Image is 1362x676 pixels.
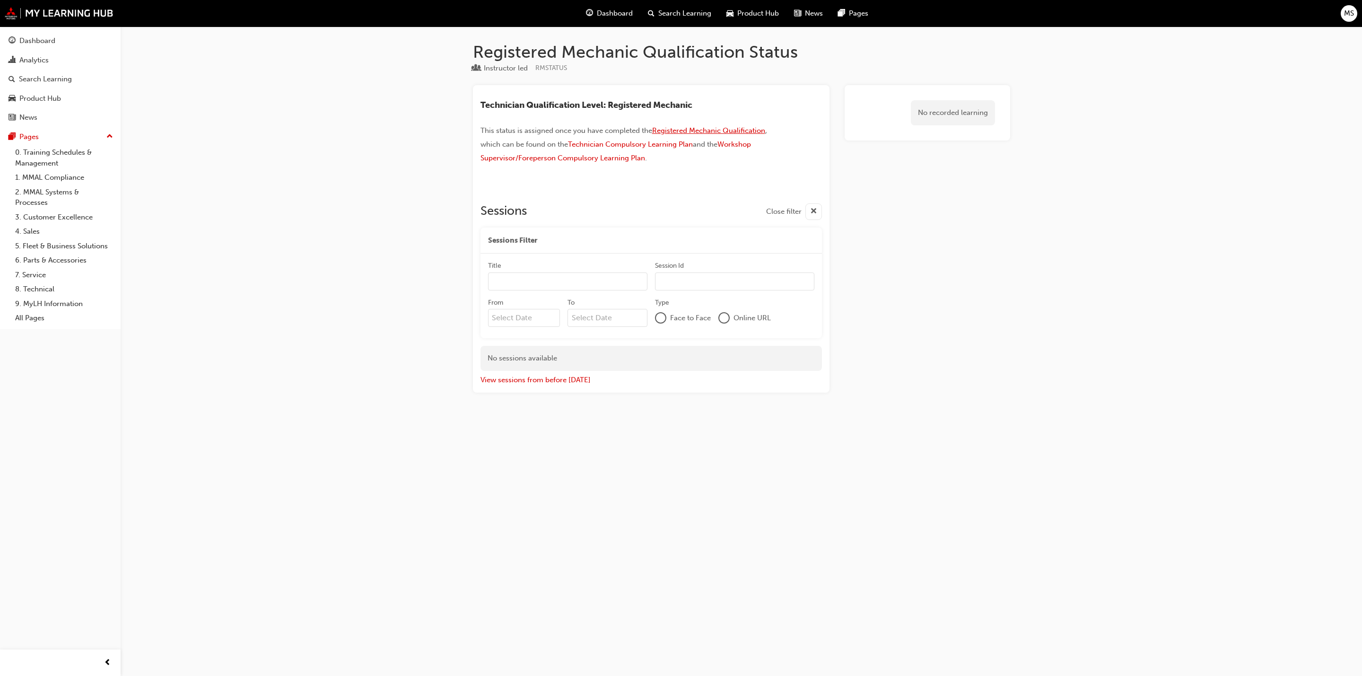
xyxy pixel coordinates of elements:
[488,298,503,307] div: From
[535,64,567,72] span: Learning resource code
[11,185,117,210] a: 2. MMAL Systems & Processes
[11,224,117,239] a: 4. Sales
[11,268,117,282] a: 7. Service
[655,261,684,271] div: Session Id
[488,261,501,271] div: Title
[11,253,117,268] a: 6. Parts & Accessories
[9,133,16,141] span: pages-icon
[766,206,802,217] span: Close filter
[911,100,995,125] div: No recorded learning
[480,126,652,135] span: This status is assigned once you have completed the
[648,8,655,19] span: search-icon
[640,4,719,23] a: search-iconSearch Learning
[4,32,117,50] a: Dashboard
[810,206,817,218] span: cross-icon
[733,313,771,324] span: Online URL
[719,4,786,23] a: car-iconProduct Hub
[480,203,527,220] h2: Sessions
[488,309,560,327] input: From
[11,170,117,185] a: 1. MMAL Compliance
[488,235,537,246] span: Sessions Filter
[838,8,845,19] span: pages-icon
[480,346,822,371] div: No sessions available
[9,95,16,103] span: car-icon
[5,7,113,19] img: mmal
[849,8,868,19] span: Pages
[11,282,117,297] a: 8. Technical
[11,311,117,325] a: All Pages
[11,239,117,254] a: 5. Fleet & Business Solutions
[106,131,113,143] span: up-icon
[473,64,480,73] span: learningResourceType_INSTRUCTOR_LED-icon
[567,298,575,307] div: To
[4,52,117,69] a: Analytics
[786,4,830,23] a: news-iconNews
[480,140,753,162] a: Workshop Supervisor/Foreperson Compulsory Learning Plan
[19,35,55,46] div: Dashboard
[9,114,16,122] span: news-icon
[794,8,801,19] span: news-icon
[4,70,117,88] a: Search Learning
[645,154,647,162] span: .
[670,313,711,324] span: Face to Face
[830,4,876,23] a: pages-iconPages
[9,75,15,84] span: search-icon
[578,4,640,23] a: guage-iconDashboard
[4,128,117,146] button: Pages
[104,657,111,669] span: prev-icon
[655,272,814,290] input: Session Id
[11,297,117,311] a: 9. MyLH Information
[567,309,647,327] input: To
[480,126,769,149] span: , which can be found on the
[480,100,692,110] span: Technician Qualification Level: Registered Mechanic
[4,30,117,128] button: DashboardAnalyticsSearch LearningProduct HubNews
[568,140,693,149] a: Technician Compulsory Learning Plan
[1341,5,1357,22] button: MS
[1344,8,1354,19] span: MS
[488,272,647,290] input: Title
[19,93,61,104] div: Product Hub
[658,8,711,19] span: Search Learning
[693,140,717,149] span: and the
[737,8,779,19] span: Product Hub
[11,210,117,225] a: 3. Customer Excellence
[4,90,117,107] a: Product Hub
[652,126,765,135] a: Registered Mechanic Qualification
[473,62,528,74] div: Type
[655,298,669,307] div: Type
[597,8,633,19] span: Dashboard
[766,203,822,220] button: Close filter
[473,42,1010,62] h1: Registered Mechanic Qualification Status
[726,8,733,19] span: car-icon
[11,145,117,170] a: 0. Training Schedules & Management
[9,56,16,65] span: chart-icon
[480,375,591,386] button: View sessions from before [DATE]
[805,8,823,19] span: News
[4,109,117,126] a: News
[9,37,16,45] span: guage-icon
[19,74,72,85] div: Search Learning
[484,63,528,74] div: Instructor led
[19,112,37,123] div: News
[19,55,49,66] div: Analytics
[19,132,39,142] div: Pages
[586,8,593,19] span: guage-icon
